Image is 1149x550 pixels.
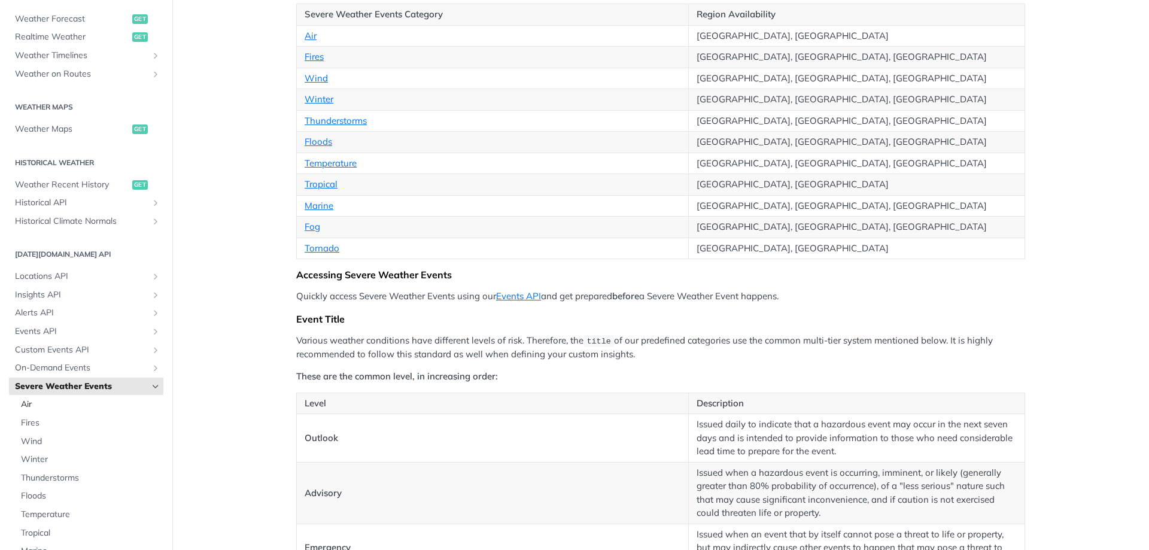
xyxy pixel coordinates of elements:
span: Weather Forecast [15,13,129,25]
button: Show subpages for Insights API [151,290,160,300]
h2: Historical Weather [9,157,163,168]
td: [GEOGRAPHIC_DATA], [GEOGRAPHIC_DATA], [GEOGRAPHIC_DATA] [689,110,1025,132]
strong: These are the common level, in increasing order: [296,370,498,382]
a: Thunderstorms [15,469,163,487]
a: Thunderstorms [305,115,367,126]
th: Region Availability [689,4,1025,26]
span: Thunderstorms [21,472,160,484]
span: Wind [21,436,160,448]
span: Custom Events API [15,344,148,356]
button: Show subpages for Locations API [151,272,160,281]
td: [GEOGRAPHIC_DATA], [GEOGRAPHIC_DATA], [GEOGRAPHIC_DATA] [689,68,1025,89]
button: Show subpages for Custom Events API [151,345,160,355]
a: Tornado [305,242,339,254]
td: Issued daily to indicate that a hazardous event may occur in the next seven days and is intended ... [689,414,1025,463]
td: [GEOGRAPHIC_DATA], [GEOGRAPHIC_DATA] [689,238,1025,259]
button: Show subpages for On-Demand Events [151,363,160,373]
a: Winter [15,451,163,469]
a: Events API [496,290,541,302]
div: Event Title [296,313,1025,325]
td: [GEOGRAPHIC_DATA], [GEOGRAPHIC_DATA] [689,25,1025,47]
h2: Weather Maps [9,102,163,113]
a: Air [305,30,317,41]
button: Show subpages for Historical Climate Normals [151,217,160,226]
span: Floods [21,490,160,502]
span: Air [21,399,160,411]
button: Show subpages for Alerts API [151,308,160,318]
button: Show subpages for Weather on Routes [151,69,160,79]
a: Locations APIShow subpages for Locations API [9,268,163,285]
td: [GEOGRAPHIC_DATA], [GEOGRAPHIC_DATA] [689,174,1025,196]
th: Description [689,393,1025,414]
a: Winter [305,93,333,105]
a: Weather Forecastget [9,10,163,28]
span: Locations API [15,271,148,282]
a: Temperature [305,157,357,169]
a: Air [15,396,163,414]
td: [GEOGRAPHIC_DATA], [GEOGRAPHIC_DATA], [GEOGRAPHIC_DATA] [689,89,1025,111]
th: Level [297,393,689,414]
a: Realtime Weatherget [9,28,163,46]
span: Weather on Routes [15,68,148,80]
span: Alerts API [15,307,148,319]
button: Hide subpages for Severe Weather Events [151,382,160,391]
span: Severe Weather Events [15,381,148,393]
span: Historical API [15,197,148,209]
td: [GEOGRAPHIC_DATA], [GEOGRAPHIC_DATA], [GEOGRAPHIC_DATA] [689,195,1025,217]
a: Wind [305,72,328,84]
a: Weather Recent Historyget [9,176,163,194]
strong: before [612,290,639,302]
a: Tropical [15,524,163,542]
a: Temperature [15,506,163,524]
td: [GEOGRAPHIC_DATA], [GEOGRAPHIC_DATA], [GEOGRAPHIC_DATA] [689,217,1025,238]
a: Fog [305,221,320,232]
a: Severe Weather EventsHide subpages for Severe Weather Events [9,378,163,396]
a: Events APIShow subpages for Events API [9,323,163,341]
a: Insights APIShow subpages for Insights API [9,286,163,304]
span: Historical Climate Normals [15,215,148,227]
span: title [586,337,611,346]
a: Floods [15,487,163,505]
a: Fires [305,51,324,62]
button: Show subpages for Weather Timelines [151,51,160,60]
h2: [DATE][DOMAIN_NAME] API [9,249,163,260]
a: Alerts APIShow subpages for Alerts API [9,304,163,322]
span: Weather Timelines [15,50,148,62]
a: Wind [15,433,163,451]
div: Accessing Severe Weather Events [296,269,1025,281]
td: [GEOGRAPHIC_DATA], [GEOGRAPHIC_DATA], [GEOGRAPHIC_DATA] [689,47,1025,68]
span: On-Demand Events [15,362,148,374]
a: Weather Mapsget [9,120,163,138]
a: Weather TimelinesShow subpages for Weather Timelines [9,47,163,65]
span: get [132,32,148,42]
strong: Outlook [305,432,338,443]
td: [GEOGRAPHIC_DATA], [GEOGRAPHIC_DATA], [GEOGRAPHIC_DATA] [689,132,1025,153]
span: Weather Maps [15,123,129,135]
span: Realtime Weather [15,31,129,43]
p: Various weather conditions have different levels of risk. Therefore, the of our predefined catego... [296,334,1025,361]
a: Historical Climate NormalsShow subpages for Historical Climate Normals [9,212,163,230]
span: get [132,14,148,24]
span: get [132,180,148,190]
span: Winter [21,454,160,466]
td: [GEOGRAPHIC_DATA], [GEOGRAPHIC_DATA], [GEOGRAPHIC_DATA] [689,153,1025,174]
span: Tropical [21,527,160,539]
span: Temperature [21,509,160,521]
span: Insights API [15,289,148,301]
a: Tropical [305,178,338,190]
strong: Advisory [305,487,342,499]
a: Historical APIShow subpages for Historical API [9,194,163,212]
a: Marine [305,200,333,211]
button: Show subpages for Historical API [151,198,160,208]
button: Show subpages for Events API [151,327,160,336]
span: Weather Recent History [15,179,129,191]
a: Fires [15,414,163,432]
a: Custom Events APIShow subpages for Custom Events API [9,341,163,359]
a: Weather on RoutesShow subpages for Weather on Routes [9,65,163,83]
span: Fires [21,417,160,429]
td: Issued when a hazardous event is occurring, imminent, or likely (generally greater than 80% proba... [689,462,1025,524]
span: get [132,124,148,134]
a: On-Demand EventsShow subpages for On-Demand Events [9,359,163,377]
p: Quickly access Severe Weather Events using our and get prepared a Severe Weather Event happens. [296,290,1025,303]
span: Events API [15,326,148,338]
